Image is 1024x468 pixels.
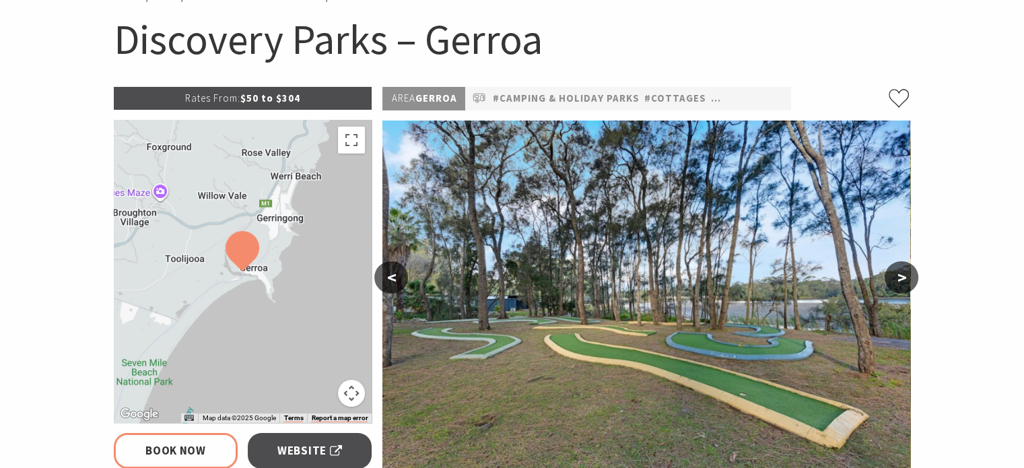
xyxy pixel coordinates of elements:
[117,405,162,423] a: Click to see this area on Google Maps
[117,405,162,423] img: Google
[202,414,275,422] span: Map data ©2025 Google
[644,90,706,107] a: #Cottages
[338,127,365,154] button: Toggle fullscreen view
[311,414,368,422] a: Report a map error
[382,87,465,110] p: Gerroa
[374,261,408,294] button: <
[382,121,910,468] img: Mini Golf
[710,90,788,107] a: #Pet Friendly
[492,90,639,107] a: #Camping & Holiday Parks
[885,261,918,294] button: >
[283,414,303,422] a: Terms (opens in new tab)
[114,87,372,110] p: $50 to $304
[338,380,365,407] button: Map camera controls
[391,92,415,104] span: Area
[184,413,194,423] button: Keyboard shortcuts
[185,92,240,104] span: Rates From:
[114,12,911,67] h1: Discovery Parks – Gerroa
[277,442,342,460] span: Website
